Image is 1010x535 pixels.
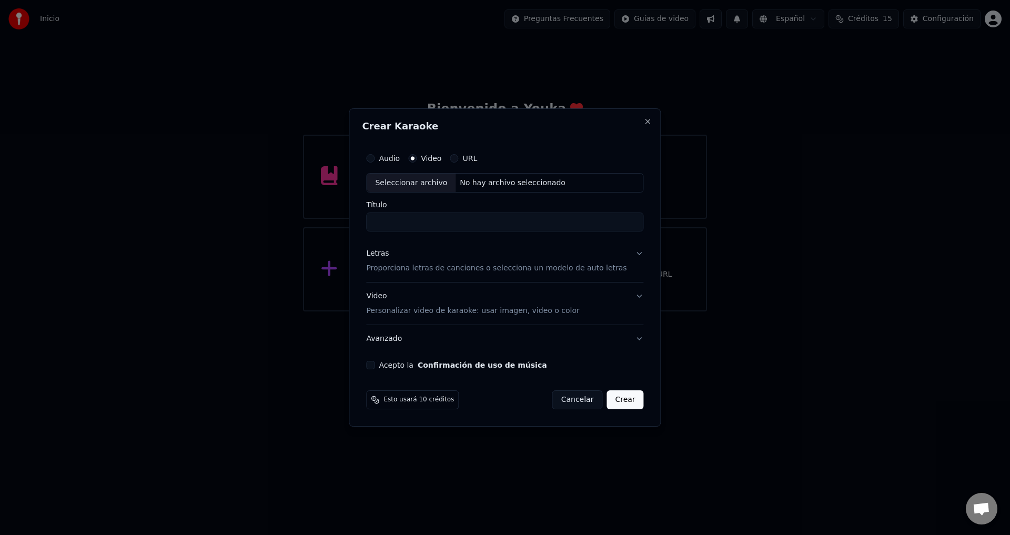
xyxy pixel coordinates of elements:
button: Acepto la [418,361,547,369]
label: Título [366,201,643,209]
p: Proporciona letras de canciones o selecciona un modelo de auto letras [366,264,627,274]
label: Acepto la [379,361,547,369]
p: Personalizar video de karaoke: usar imagen, video o color [366,306,579,316]
button: Cancelar [552,390,603,409]
div: Letras [366,249,389,259]
span: Esto usará 10 créditos [383,396,454,404]
label: Video [421,155,441,162]
button: VideoPersonalizar video de karaoke: usar imagen, video o color [366,283,643,325]
div: Video [366,291,579,317]
h2: Crear Karaoke [362,122,648,131]
label: Audio [379,155,400,162]
div: Seleccionar archivo [367,174,456,193]
label: URL [462,155,477,162]
button: Crear [607,390,643,409]
button: Avanzado [366,325,643,352]
div: No hay archivo seleccionado [456,178,570,188]
button: LetrasProporciona letras de canciones o selecciona un modelo de auto letras [366,240,643,282]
